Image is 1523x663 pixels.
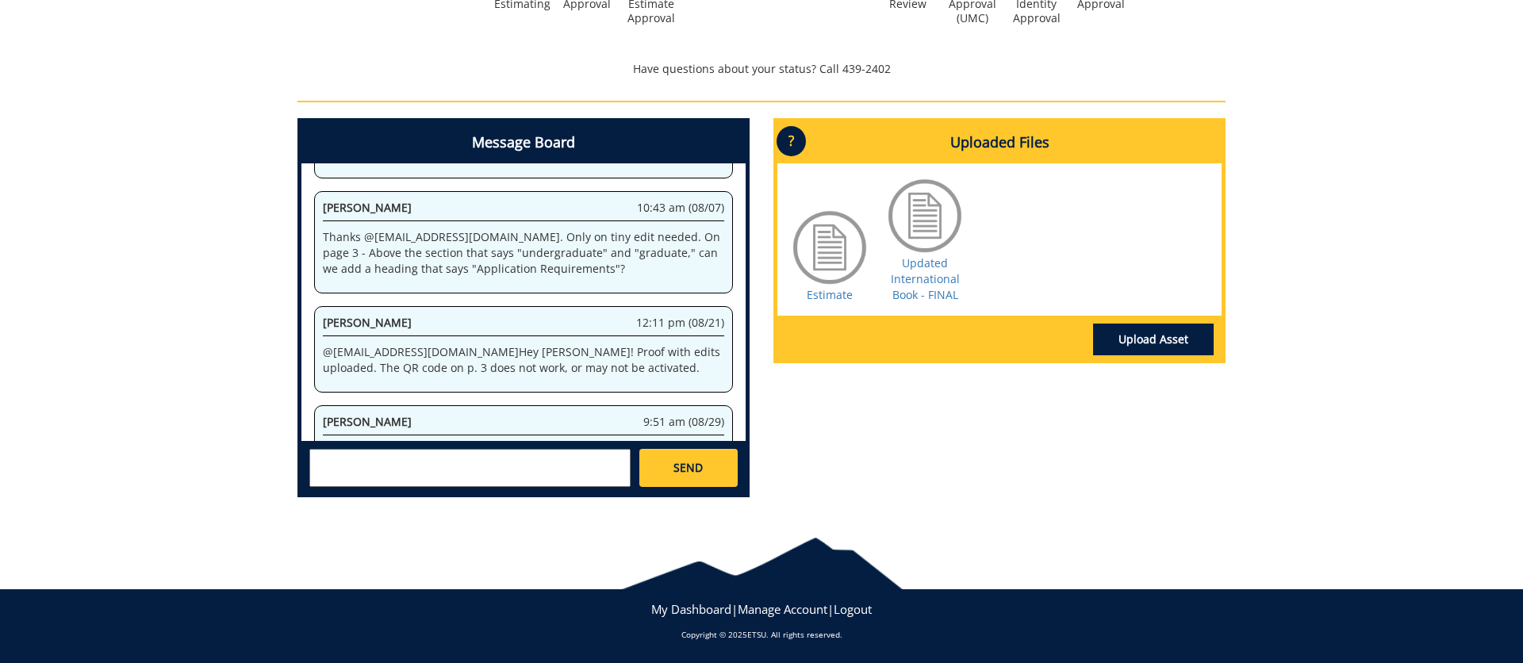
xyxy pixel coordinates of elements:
[738,601,827,617] a: Manage Account
[651,601,731,617] a: My Dashboard
[637,200,724,216] span: 10:43 am (08/07)
[639,449,738,487] a: SEND
[777,126,806,156] p: ?
[777,122,1222,163] h4: Uploaded Files
[297,61,1226,77] p: Have questions about your status? Call 439-2402
[673,460,703,476] span: SEND
[309,449,631,487] textarea: messageToSend
[834,601,872,617] a: Logout
[747,629,766,640] a: ETSU
[636,315,724,331] span: 12:11 pm (08/21)
[323,414,412,429] span: [PERSON_NAME]
[301,122,746,163] h4: Message Board
[1093,324,1214,355] a: Upload Asset
[323,200,412,215] span: [PERSON_NAME]
[323,229,724,277] p: Thanks @ [EMAIL_ADDRESS][DOMAIN_NAME] . Only on tiny edit needed. On page 3 - Above the section t...
[807,287,853,302] a: Estimate
[891,255,960,302] a: Updated International Book - FINAL
[323,315,412,330] span: [PERSON_NAME]
[643,414,724,430] span: 9:51 am (08/29)
[323,344,724,376] p: @ [EMAIL_ADDRESS][DOMAIN_NAME] Hey [PERSON_NAME]! Proof with edits uploaded. The QR code on p. 3 ...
